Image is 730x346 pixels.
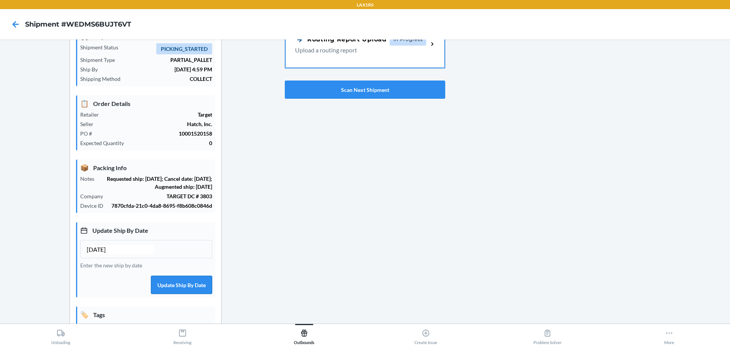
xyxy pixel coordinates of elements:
p: 7870cfda-21c0-4da8-8695-f8b608c0846d [109,202,212,210]
p: Shipping Method [80,75,127,83]
div: Outbounds [294,326,314,345]
h4: Shipment #WEDMS6BUJT6VT [25,19,131,29]
div: Receiving [173,326,192,345]
p: Company [80,192,109,200]
p: LAX1RS [357,2,373,8]
p: Upload a routing report [295,46,422,55]
span: 🏷️ [80,310,89,320]
p: Order Details [80,98,212,109]
div: Routing Report Upload [295,35,387,44]
p: Shipment Status [80,43,124,51]
button: Problem Solver [487,324,608,345]
p: Enter the new ship by date [80,261,212,269]
div: Create Issue [414,326,437,345]
input: MM/DD/YYYY [87,245,154,254]
div: More [664,326,674,345]
p: Hatch, Inc. [100,120,212,128]
p: Update Ship By Date [80,225,212,235]
p: Retailer [80,111,105,118]
span: 📋 [80,98,89,109]
p: Packing Info [80,163,212,173]
p: 10001520158 [98,130,212,137]
p: Shipment Type [80,56,121,64]
p: Device ID [80,202,109,210]
p: Requested ship: [DATE]; Cancel date: [DATE]; Augmented ship: [DATE] [100,175,212,191]
p: Seller [80,120,100,128]
span: 📦 [80,163,89,173]
p: PO # [80,130,98,137]
a: Routing Report UploadIn ProgressUpload a routing report [285,20,445,68]
p: PARTIAL_PALLET [121,56,212,64]
button: Scan Next Shipment [285,81,445,99]
p: COLLECT [127,75,212,83]
p: TARGET DC # 3803 [109,192,212,200]
button: Create Issue [365,324,487,345]
p: 0 [130,139,212,147]
button: Update Ship By Date [151,276,212,294]
button: Outbounds [243,324,365,345]
p: Ship By [80,65,104,73]
div: Unloading [51,326,70,345]
p: Target [105,111,212,118]
button: Receiving [122,324,243,345]
p: Notes [80,175,100,183]
span: In Progress [390,33,427,46]
p: Expected Quantity [80,139,130,147]
div: Problem Solver [533,326,562,345]
p: Tags [80,310,212,320]
p: [DATE] 4:59 PM [104,65,212,73]
span: PICKING_STARTED [156,43,212,54]
button: More [608,324,730,345]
